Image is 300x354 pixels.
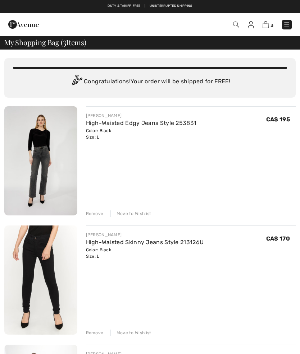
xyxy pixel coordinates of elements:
div: Remove [86,330,104,336]
span: 3 [63,37,66,46]
div: [PERSON_NAME] [86,112,197,119]
img: 1ère Avenue [8,17,39,32]
div: Color: Black Size: L [86,247,204,260]
img: Shopping Bag [263,21,269,28]
div: Move to Wishlist [110,330,151,336]
a: High-Waisted Skinny Jeans Style 213126U [86,239,204,246]
span: My Shopping Bag ( Items) [4,39,86,46]
div: Color: Black Size: L [86,127,197,140]
img: Congratulation2.svg [69,75,84,89]
div: Move to Wishlist [110,210,151,217]
div: [PERSON_NAME] [86,232,204,238]
span: 3 [271,23,273,28]
img: My Info [248,21,254,28]
img: High-Waisted Edgy Jeans Style 253831 [4,106,77,215]
img: Menu [283,21,290,28]
span: CA$ 195 [266,116,290,123]
div: Remove [86,210,104,217]
img: High-Waisted Skinny Jeans Style 213126U [4,225,77,335]
img: Search [233,22,239,28]
span: CA$ 170 [266,235,290,242]
a: High-Waisted Edgy Jeans Style 253831 [86,120,197,126]
a: 3 [263,20,273,29]
a: 1ère Avenue [8,20,39,27]
div: Congratulations! Your order will be shipped for FREE! [13,75,287,89]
